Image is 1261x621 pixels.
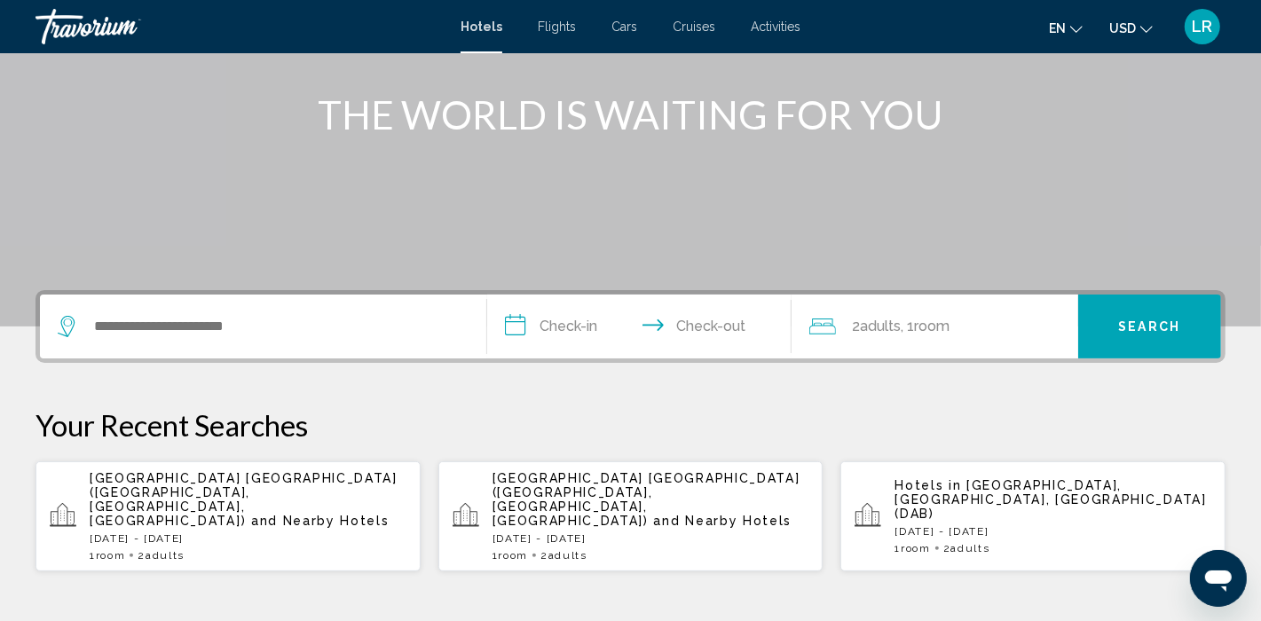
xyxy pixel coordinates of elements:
[792,295,1078,358] button: Travelers: 2 adults, 0 children
[35,9,443,44] a: Travorium
[461,20,502,34] a: Hotels
[1109,15,1153,41] button: Change currency
[611,20,637,34] a: Cars
[251,514,390,528] span: and Nearby Hotels
[493,532,809,545] p: [DATE] - [DATE]
[901,314,950,339] span: , 1
[548,549,587,562] span: Adults
[860,318,901,334] span: Adults
[487,295,792,358] button: Check in and out dates
[90,532,406,545] p: [DATE] - [DATE]
[498,549,528,562] span: Room
[1109,21,1136,35] span: USD
[298,91,964,138] h1: THE WORLD IS WAITING FOR YOU
[914,318,950,334] span: Room
[540,549,587,562] span: 2
[1119,320,1181,334] span: Search
[146,549,185,562] span: Adults
[538,20,576,34] a: Flights
[895,525,1211,538] p: [DATE] - [DATE]
[1193,18,1213,35] span: LR
[1078,295,1221,358] button: Search
[654,514,792,528] span: and Nearby Hotels
[96,549,126,562] span: Room
[1179,8,1226,45] button: User Menu
[1049,21,1066,35] span: en
[852,314,901,339] span: 2
[673,20,715,34] a: Cruises
[40,295,1221,358] div: Search widget
[35,407,1226,443] p: Your Recent Searches
[751,20,800,34] a: Activities
[1049,15,1083,41] button: Change language
[895,478,1206,521] span: [GEOGRAPHIC_DATA], [GEOGRAPHIC_DATA], [GEOGRAPHIC_DATA] (DAB)
[901,542,931,554] span: Room
[943,542,990,554] span: 2
[90,471,398,528] span: [GEOGRAPHIC_DATA] [GEOGRAPHIC_DATA] ([GEOGRAPHIC_DATA], [GEOGRAPHIC_DATA], [GEOGRAPHIC_DATA])
[895,542,930,554] span: 1
[35,460,421,572] button: [GEOGRAPHIC_DATA] [GEOGRAPHIC_DATA] ([GEOGRAPHIC_DATA], [GEOGRAPHIC_DATA], [GEOGRAPHIC_DATA]) and...
[895,478,961,492] span: Hotels in
[90,549,125,562] span: 1
[138,549,185,562] span: 2
[840,460,1226,572] button: Hotels in [GEOGRAPHIC_DATA], [GEOGRAPHIC_DATA], [GEOGRAPHIC_DATA] (DAB)[DATE] - [DATE]1Room2Adults
[950,542,989,554] span: Adults
[493,471,800,528] span: [GEOGRAPHIC_DATA] [GEOGRAPHIC_DATA] ([GEOGRAPHIC_DATA], [GEOGRAPHIC_DATA], [GEOGRAPHIC_DATA])
[493,549,528,562] span: 1
[1190,550,1247,607] iframe: Button to launch messaging window
[438,460,824,572] button: [GEOGRAPHIC_DATA] [GEOGRAPHIC_DATA] ([GEOGRAPHIC_DATA], [GEOGRAPHIC_DATA], [GEOGRAPHIC_DATA]) and...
